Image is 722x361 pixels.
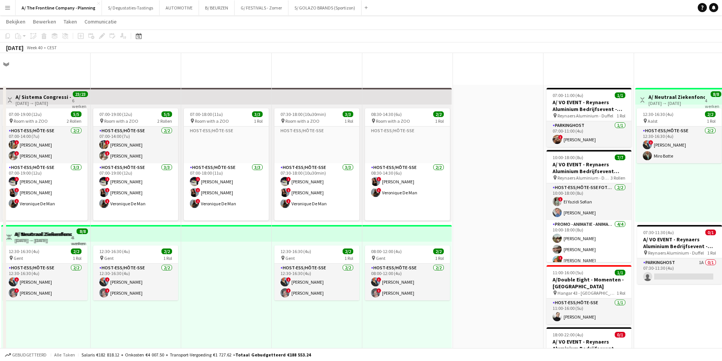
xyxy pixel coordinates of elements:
[637,108,722,163] div: 12:30-16:30 (4u)2/2 Aalst1 RolHost-ess/Hôte-sse2/212:30-16:30 (4u)![PERSON_NAME]Miro Botte
[71,111,81,117] span: 5/5
[196,199,200,203] span: !
[3,245,88,300] div: 12:30-16:30 (4u)2/2 Gent1 RolHost-ess/Hôte-sse2/212:30-16:30 (4u)![PERSON_NAME]![PERSON_NAME]
[93,245,178,300] app-job-card: 12:30-16:30 (4u)2/2 Gent1 RolHost-ess/Hôte-sse2/212:30-16:30 (4u)![PERSON_NAME]![PERSON_NAME]
[73,91,88,97] span: 23/23
[547,298,631,324] app-card-role: Host-ess/Hôte-sse1/111:00-16:00 (5u)[PERSON_NAME]
[707,118,716,124] span: 1 Rol
[365,245,450,300] app-job-card: 08:00-12:00 (4u)2/2 Gent1 RolHost-ess/Hôte-sse2/208:00-12:00 (4u)![PERSON_NAME]![PERSON_NAME]
[637,127,722,163] app-card-role: Host-ess/Hôte-sse2/212:30-16:30 (4u)![PERSON_NAME]Miro Botte
[73,255,81,261] span: 1 Rol
[3,108,88,220] div: 07:00-19:00 (12u)5/5 Room with a ZOO2 RollenHost-ess/Hôte-sse2/207:00-14:00 (7u)![PERSON_NAME]![P...
[705,111,716,117] span: 2/2
[14,277,19,282] span: !
[160,0,199,15] button: AUTOMOTIVE
[274,245,359,300] app-job-card: 12:30-16:30 (4u)2/2 Gent1 RolHost-ess/Hôte-sse2/212:30-16:30 (4u)![PERSON_NAME]![PERSON_NAME]
[161,248,172,254] span: 2/2
[195,118,229,124] span: Room with a ZOO
[196,188,200,192] span: !
[343,248,353,254] span: 2/2
[365,163,450,233] app-card-role: Host-ess/Hôte-sse2/208:30-14:30 (6u)![PERSON_NAME]!Veronique De Man
[377,177,381,181] span: !
[72,97,88,109] div: 6 werken
[558,175,611,181] span: Reynaers Aluminium - Duffel
[553,270,583,275] span: 11:00-16:00 (5u)
[547,88,631,147] app-job-card: 07:00-11:00 (4u)1/1A/ VO EVENT - Reynaers Aluminium Bedrijfsevent - PARKING LEVERANCIERS - 29/09 ...
[16,231,72,238] h3: A/ Neutraal Ziekenfonds Vlaanderen (NZVL) - [GEOGRAPHIC_DATA] - 29-30/09+02-03/10
[643,111,673,117] span: 12:30-16:30 (4u)
[14,140,19,145] span: !
[547,121,631,147] app-card-role: Parkinghost1/107:00-11:00 (4u)![PERSON_NAME]
[615,270,625,275] span: 1/1
[3,17,28,27] a: Bekijken
[71,248,81,254] span: 2/2
[274,108,359,220] div: 07:30-18:00 (10u30min)3/3 Room with a ZOO1 RolHost-ess/Hôte-sseHost-ess/Hôte-sse3/307:30-18:00 (1...
[47,45,57,50] div: CEST
[286,188,291,192] span: !
[547,99,631,113] h3: A/ VO EVENT - Reynaers Aluminium Bedrijfsevent - PARKING LEVERANCIERS - 29/09 tem 06/10
[274,264,359,300] app-card-role: Host-ess/Hôte-sse2/212:30-16:30 (4u)![PERSON_NAME]![PERSON_NAME]
[196,177,200,181] span: !
[104,255,114,261] span: Gent
[547,161,631,175] h3: A/ VO EVENT - Reynaers Aluminium Bedrijfsevent (02+03+05/10)
[105,140,110,145] span: !
[553,92,583,98] span: 07:00-11:00 (4u)
[99,248,130,254] span: 12:30-16:30 (4u)
[6,18,25,25] span: Bekijken
[184,108,269,220] app-job-card: 07:00-18:00 (11u)3/3 Room with a ZOO1 RolHost-ess/Hôte-sseHost-ess/Hôte-sse3/307:00-18:00 (11u)![...
[365,108,450,220] app-job-card: 08:30-14:30 (6u)2/2 Room with a ZOO1 RolHost-ess/Hôte-sseHost-ess/Hôte-sse2/208:30-14:30 (6u)![PE...
[433,111,444,117] span: 2/2
[93,127,178,163] app-card-role: Host-ess/Hôte-sse2/207:00-14:00 (7u)![PERSON_NAME]![PERSON_NAME]
[157,118,172,124] span: 2 Rollen
[161,111,172,117] span: 5/5
[4,351,48,359] button: Gebudgetteerd
[615,332,625,338] span: 0/1
[433,248,444,254] span: 2/2
[235,352,311,358] span: Totaal gebudgetteerd €188 553.24
[14,118,48,124] span: Room with a ZOO
[705,230,716,235] span: 0/1
[199,0,235,15] button: B/ BEURZEN
[16,100,72,106] div: [DATE] → [DATE]
[14,255,23,261] span: Gent
[371,248,402,254] span: 08:00-12:00 (4u)
[705,97,721,109] div: 4 werken
[435,118,444,124] span: 1 Rol
[280,248,311,254] span: 12:30-16:30 (4u)
[285,255,295,261] span: Gent
[286,199,291,203] span: !
[558,113,613,119] span: Reynaers Aluminium - Duffel
[553,155,583,160] span: 10:00-18:00 (8u)
[286,288,291,293] span: !
[274,127,359,163] app-card-role-placeholder: Host-ess/Hôte-sse
[553,332,583,338] span: 18:00-22:00 (4u)
[547,265,631,324] div: 11:00-16:00 (5u)1/1A/Double Eight - Momenten - [GEOGRAPHIC_DATA] Hangar 43 - [GEOGRAPHIC_DATA]1 R...
[67,118,81,124] span: 2 Rollen
[648,100,705,106] div: [DATE] → [DATE]
[377,188,381,192] span: !
[286,177,291,181] span: !
[547,338,631,352] h3: A/ VO EVENT - Reynaers Aluminium Bedrijfsevent - PARKING LEVERANCIERS - 29/09 tem 06/10
[252,111,263,117] span: 3/3
[99,111,132,117] span: 07:00-19:00 (12u)
[377,277,381,282] span: !
[9,248,39,254] span: 12:30-16:30 (4u)
[93,108,178,220] app-job-card: 07:00-19:00 (12u)5/5 Room with a ZOO2 RollenHost-ess/Hôte-sse2/207:00-14:00 (7u)![PERSON_NAME]![P...
[105,188,110,192] span: !
[16,238,72,243] div: [DATE] → [DATE]
[14,151,19,156] span: !
[12,352,47,358] span: Gebudgetteerd
[14,199,19,203] span: !
[104,118,138,124] span: Room with a ZOO
[163,255,172,261] span: 1 Rol
[611,175,625,181] span: 3 Rollen
[547,150,631,262] app-job-card: 10:00-18:00 (8u)7/7A/ VO EVENT - Reynaers Aluminium Bedrijfsevent (02+03+05/10) Reynaers Aluminiu...
[190,111,223,117] span: 07:00-18:00 (11u)
[547,276,631,290] h3: A/Double Eight - Momenten - [GEOGRAPHIC_DATA]
[3,163,88,233] app-card-role: Host-ess/Hôte-sse3/307:00-19:00 (12u)![PERSON_NAME]![PERSON_NAME]!Veronique De Man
